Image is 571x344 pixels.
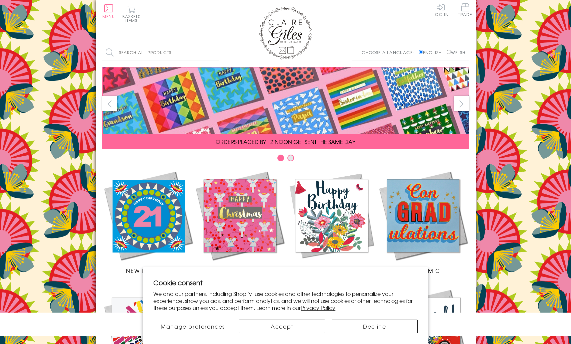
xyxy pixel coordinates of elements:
span: Birthdays [315,267,347,275]
button: Decline [332,320,418,333]
p: Choose a language: [362,49,417,55]
button: Carousel Page 2 [287,155,294,161]
button: Menu [102,4,115,18]
button: next [454,96,469,111]
span: Academic [406,267,440,275]
span: Menu [102,13,115,19]
span: Trade [458,3,472,16]
p: We and our partners, including Shopify, use cookies and other technologies to personalize your ex... [153,290,418,311]
button: Carousel Page 1 (Current Slide) [277,155,284,161]
a: Academic [377,170,469,275]
label: English [419,49,445,55]
label: Welsh [447,49,466,55]
a: Privacy Policy [301,304,335,312]
span: Christmas [223,267,257,275]
button: Accept [239,320,325,333]
input: Welsh [447,50,451,54]
input: English [419,50,423,54]
a: Christmas [194,170,286,275]
span: 0 items [125,13,141,23]
a: Trade [458,3,472,18]
span: ORDERS PLACED BY 12 NOON GET SENT THE SAME DAY [216,138,355,146]
h2: Cookie consent [153,278,418,287]
a: Birthdays [286,170,377,275]
button: Manage preferences [153,320,232,333]
button: Basket0 items [122,5,141,22]
img: Claire Giles Greetings Cards [259,7,312,59]
span: Manage preferences [161,322,225,330]
div: Carousel Pagination [102,154,469,165]
a: Log In [433,3,449,16]
span: New Releases [126,267,170,275]
a: New Releases [102,170,194,275]
input: Search [212,45,219,60]
button: prev [102,96,117,111]
input: Search all products [102,45,219,60]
